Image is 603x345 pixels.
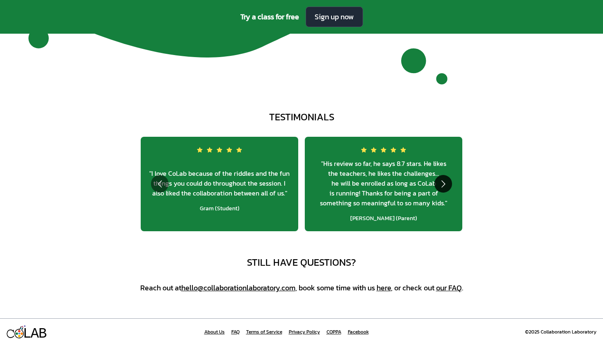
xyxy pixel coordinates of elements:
a: About Us [204,329,225,335]
button: Go to previous slide [151,175,169,193]
div: Still have questions? [247,256,356,269]
button: Go to next slide [434,175,452,193]
div: ©2025 Collaboration Laboratory [525,329,596,335]
a: here [377,282,391,293]
span: Gram (Student) [200,205,240,213]
div: testimonials [269,110,334,124]
span: [PERSON_NAME] (Parent) [350,214,417,223]
a: hello@​collaboration​laboratory​.com [181,282,295,293]
a: COPPA [327,329,341,335]
a: Terms of Service [246,329,282,335]
a: LAB [7,325,48,339]
span: Try a class for free [240,11,299,23]
a: our FAQ [436,282,462,293]
div: B [39,325,48,343]
span: " I love CoLab because of the riddles and the fun things you could do throughout the session. I a... [147,168,292,198]
a: Sign up now [306,7,363,27]
div: Reach out at , book some time with us , or check out . [140,282,463,294]
span: " His review so far, he says 8.7 stars. He likes the teachers, he likes the challenges... he will... [311,159,456,208]
div: A [31,325,39,343]
a: Facebook [348,329,369,335]
a: FAQ [231,329,240,335]
div: L [23,325,32,343]
a: Privacy Policy [289,329,320,335]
